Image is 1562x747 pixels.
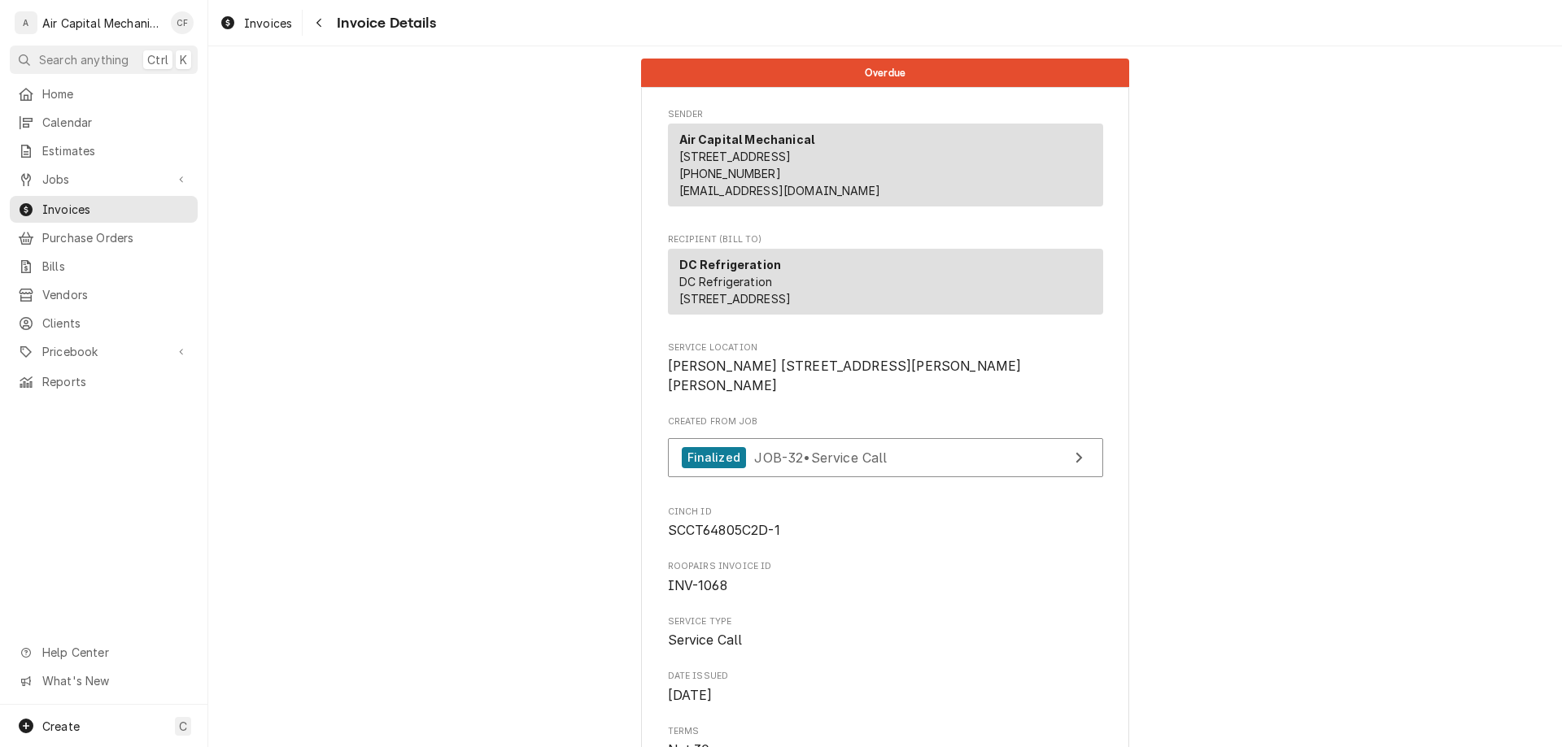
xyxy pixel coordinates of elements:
[10,196,198,223] a: Invoices
[668,249,1103,315] div: Recipient (Bill To)
[668,506,1103,519] span: Cinch ID
[42,644,188,661] span: Help Center
[679,184,880,198] a: [EMAIL_ADDRESS][DOMAIN_NAME]
[679,167,781,180] a: [PHONE_NUMBER]
[42,373,190,390] span: Reports
[179,718,187,735] span: C
[754,449,887,465] span: JOB-32 • Service Call
[668,578,727,593] span: INV-1068
[668,108,1103,214] div: Invoice Sender
[668,560,1103,595] div: Roopairs Invoice ID
[668,415,1103,428] span: Created From Job
[42,315,190,332] span: Clients
[668,233,1103,246] span: Recipient (Bill To)
[668,615,1103,628] span: Service Type
[42,286,190,303] span: Vendors
[641,59,1129,87] div: Status
[668,357,1103,395] span: Service Location
[679,258,782,271] strong: DC Refrigeration
[668,521,1103,541] span: Cinch ID
[147,51,168,68] span: Ctrl
[332,12,435,34] span: Invoice Details
[42,343,165,360] span: Pricebook
[668,725,1103,738] span: Terms
[213,10,299,37] a: Invoices
[668,108,1103,121] span: Sender
[668,341,1103,396] div: Service Location
[10,281,198,308] a: Vendors
[10,46,198,74] button: Search anythingCtrlK
[10,368,198,395] a: Reports
[10,667,198,694] a: Go to What's New
[10,338,198,365] a: Go to Pricebook
[42,672,188,689] span: What's New
[668,632,743,648] span: Service Call
[668,688,713,703] span: [DATE]
[10,253,198,280] a: Bills
[42,229,190,246] span: Purchase Orders
[668,249,1103,321] div: Recipient (Bill To)
[679,150,792,163] span: [STREET_ADDRESS]
[42,171,165,188] span: Jobs
[668,670,1103,683] span: Date Issued
[306,10,332,36] button: Navigate back
[668,560,1103,573] span: Roopairs Invoice ID
[668,124,1103,213] div: Sender
[10,166,198,193] a: Go to Jobs
[42,114,190,131] span: Calendar
[668,438,1103,478] a: View Job
[180,51,187,68] span: K
[668,523,780,538] span: SCCT64805C2D-1
[668,506,1103,541] div: Cinch ID
[668,415,1103,485] div: Created From Job
[244,15,292,32] span: Invoices
[10,80,198,107] a: Home
[15,11,37,34] div: A
[668,233,1103,322] div: Invoice Recipient
[42,201,190,218] span: Invoices
[171,11,194,34] div: Charles Faure's Avatar
[42,142,190,159] span: Estimates
[10,639,198,666] a: Go to Help Center
[10,109,198,136] a: Calendar
[668,686,1103,706] span: Date Issued
[682,447,746,469] div: Finalized
[679,275,792,306] span: DC Refrigeration [STREET_ADDRESS]
[865,67,905,78] span: Overdue
[668,341,1103,354] span: Service Location
[10,310,198,337] a: Clients
[668,576,1103,596] span: Roopairs Invoice ID
[42,15,162,32] div: Air Capital Mechanical
[42,85,190,102] span: Home
[668,615,1103,650] div: Service Type
[10,224,198,251] a: Purchase Orders
[679,132,815,146] strong: Air Capital Mechanical
[39,51,129,68] span: Search anything
[171,11,194,34] div: CF
[42,719,80,733] span: Create
[10,137,198,164] a: Estimates
[668,631,1103,650] span: Service Type
[42,258,190,275] span: Bills
[668,124,1103,206] div: Sender
[668,670,1103,705] div: Date Issued
[668,358,1022,393] span: [PERSON_NAME] [STREET_ADDRESS][PERSON_NAME][PERSON_NAME]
